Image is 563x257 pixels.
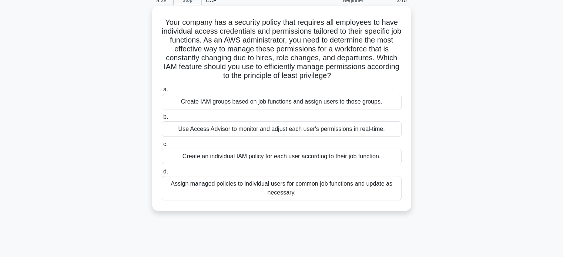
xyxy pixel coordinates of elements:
[162,176,402,200] div: Assign managed policies to individual users for common job functions and update as necessary.
[162,121,402,137] div: Use Access Advisor to monitor and adjust each user's permissions in real-time.
[162,94,402,109] div: Create IAM groups based on job functions and assign users to those groups.
[163,168,168,175] span: d.
[163,141,168,147] span: c.
[162,149,402,164] div: Create an individual IAM policy for each user according to their job function.
[163,114,168,120] span: b.
[163,86,168,92] span: a.
[161,18,402,81] h5: Your company has a security policy that requires all employees to have individual access credenti...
